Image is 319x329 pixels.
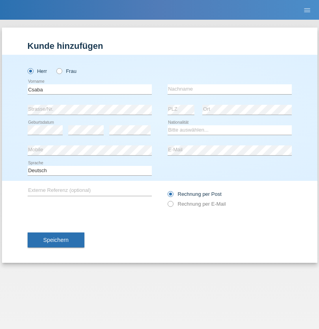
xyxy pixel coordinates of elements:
[299,7,315,12] a: menu
[43,237,69,243] span: Speichern
[28,41,292,51] h1: Kunde hinzufügen
[168,191,173,201] input: Rechnung per Post
[28,68,47,74] label: Herr
[168,191,222,197] label: Rechnung per Post
[303,6,311,14] i: menu
[28,68,33,73] input: Herr
[168,201,226,207] label: Rechnung per E-Mail
[168,201,173,211] input: Rechnung per E-Mail
[56,68,76,74] label: Frau
[56,68,62,73] input: Frau
[28,232,84,247] button: Speichern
